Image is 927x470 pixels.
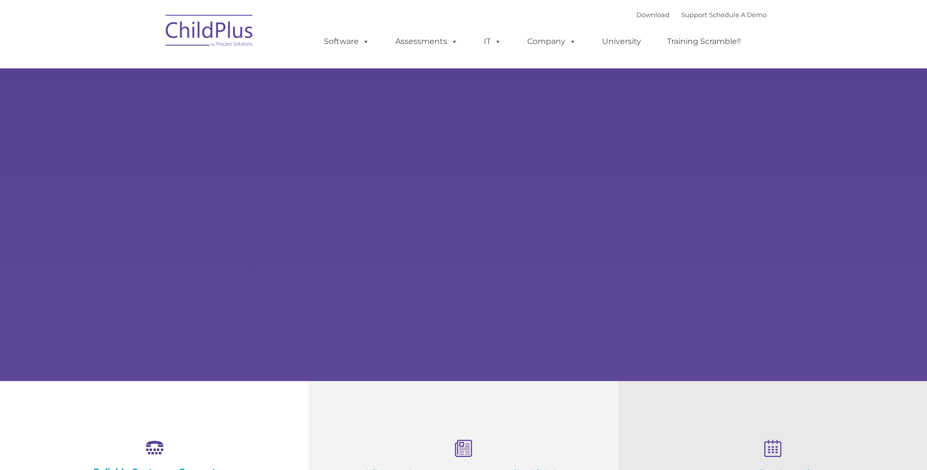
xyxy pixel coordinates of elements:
[592,32,651,51] a: University
[517,32,586,51] a: Company
[386,32,468,51] a: Assessments
[681,11,707,19] a: Support
[314,32,379,51] a: Software
[657,32,751,51] a: Training Scramble!!
[636,11,767,19] font: |
[161,8,259,57] img: ChildPlus by Procare Solutions
[474,32,511,51] a: IT
[709,11,767,19] a: Schedule A Demo
[636,11,669,19] a: Download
